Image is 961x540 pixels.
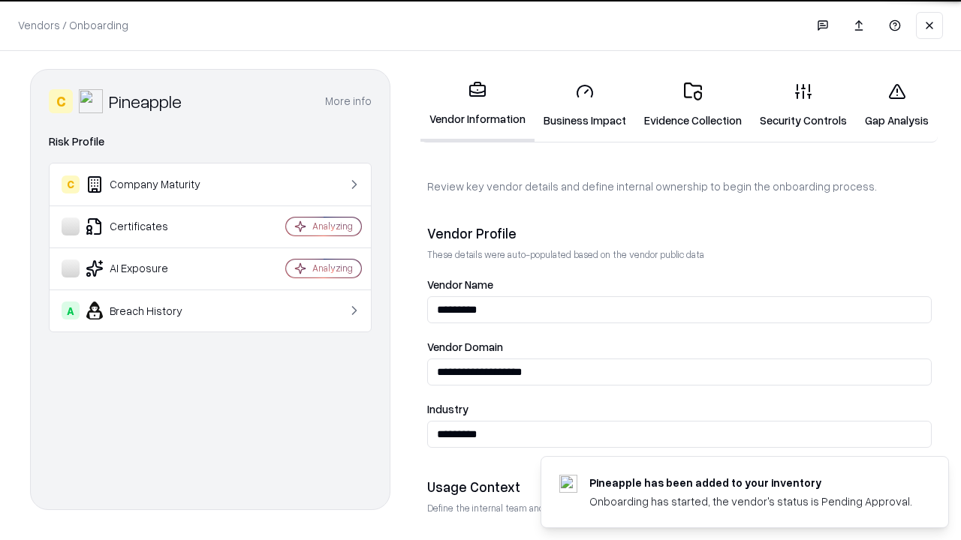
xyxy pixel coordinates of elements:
img: pineappleenergy.com [559,475,577,493]
div: Certificates [62,217,241,235]
label: Vendor Name [427,279,932,290]
div: Usage Context [427,478,932,496]
a: Business Impact [535,70,635,140]
p: Define the internal team and reason for using this vendor. This helps assess business relevance a... [427,502,932,514]
p: Vendors / Onboarding [18,17,128,33]
label: Vendor Domain [427,341,932,352]
div: Pineapple [109,89,182,113]
div: Analyzing [312,220,353,232]
div: Risk Profile [49,133,372,151]
div: Analyzing [312,262,353,274]
label: Industry [427,403,932,415]
p: These details were auto-populated based on the vendor public data [427,248,932,261]
div: AI Exposure [62,259,241,277]
img: Pineapple [79,89,103,113]
div: Pineapple has been added to your inventory [589,475,912,490]
div: C [62,175,80,193]
div: Onboarding has started, the vendor's status is Pending Approval. [589,493,912,509]
div: A [62,301,80,319]
div: Vendor Profile [427,224,932,242]
a: Vendor Information [420,69,535,142]
div: Company Maturity [62,175,241,193]
div: Breach History [62,301,241,319]
a: Security Controls [751,70,856,140]
button: More info [325,88,372,115]
div: C [49,89,73,113]
a: Gap Analysis [856,70,938,140]
a: Evidence Collection [635,70,751,140]
p: Review key vendor details and define internal ownership to begin the onboarding process. [427,178,932,194]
